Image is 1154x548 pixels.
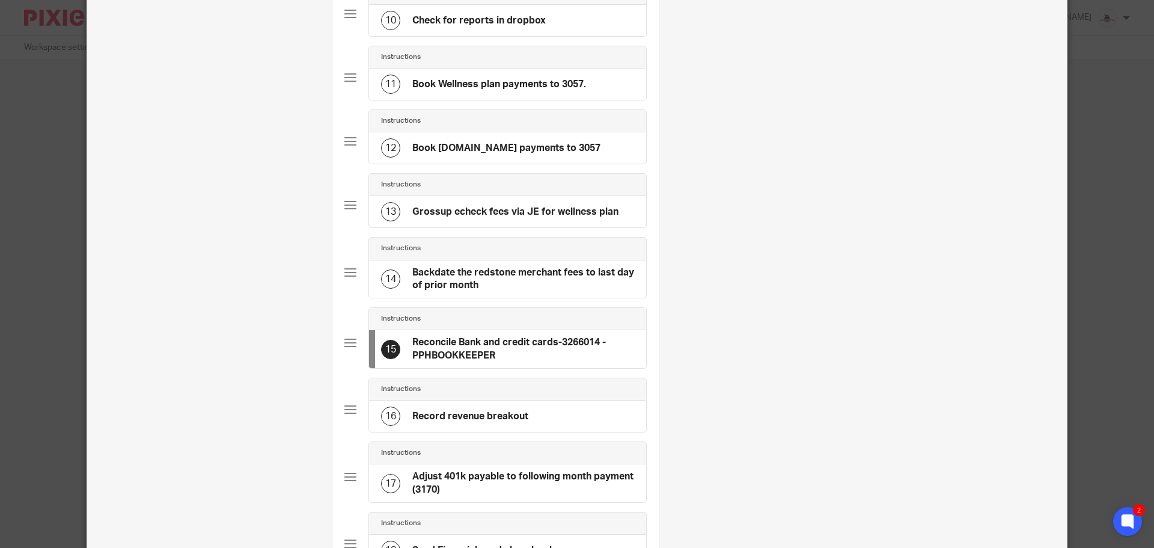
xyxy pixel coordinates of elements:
[381,75,400,94] div: 11
[1133,504,1145,516] div: 2
[381,407,400,426] div: 16
[412,470,634,496] h4: Adjust 401k payable to following month payment (3170)
[412,142,600,155] h4: Book [DOMAIN_NAME] payments to 3057
[381,202,400,221] div: 13
[381,448,421,458] h4: Instructions
[412,410,528,423] h4: Record revenue breakout
[381,519,421,528] h4: Instructions
[381,384,421,394] h4: Instructions
[381,116,421,126] h4: Instructions
[381,244,421,253] h4: Instructions
[412,336,634,362] h4: Reconcile Bank and credit cards-3266014 - PPHBOOKKEEPER
[381,474,400,493] div: 17
[381,180,421,189] h4: Instructions
[412,206,618,218] h4: Grossup echeck fees via JE for wellness plan
[412,266,634,292] h4: Backdate the redstone merchant fees to last day of prior month
[381,340,400,359] div: 15
[381,269,400,289] div: 14
[381,138,400,158] div: 12
[381,52,421,62] h4: Instructions
[381,314,421,324] h4: Instructions
[412,14,546,27] h4: Check for reports in dropbox
[381,11,400,30] div: 10
[412,78,586,91] h4: Book Wellness plan payments to 3057.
